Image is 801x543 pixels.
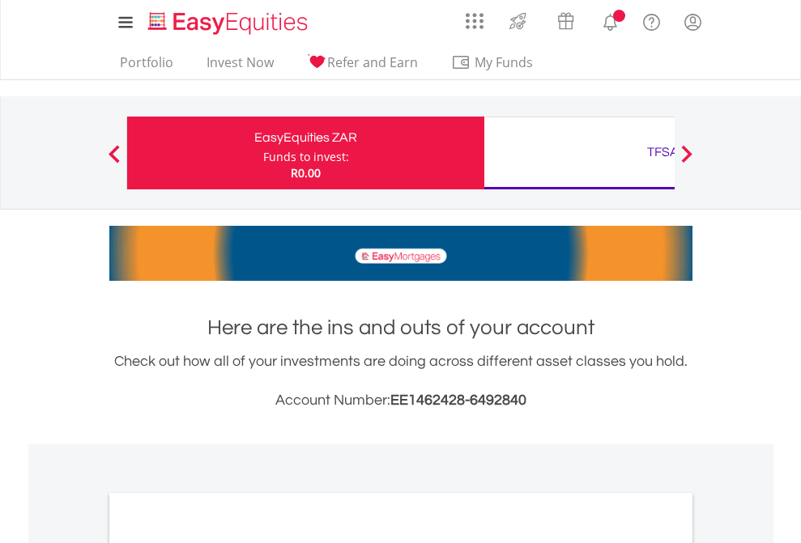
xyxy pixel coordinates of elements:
[451,52,557,73] span: My Funds
[142,4,314,36] a: Home page
[291,165,321,180] span: R0.00
[390,392,526,408] span: EE1462428-6492840
[109,389,692,412] h3: Account Number:
[200,54,280,79] a: Invest Now
[300,54,424,79] a: Refer and Earn
[631,4,672,36] a: FAQ's and Support
[672,4,714,40] a: My Profile
[145,10,314,36] img: EasyEquities_Logo.png
[542,4,590,34] a: Vouchers
[505,8,531,34] img: thrive-v2.svg
[590,4,631,36] a: Notifications
[327,53,418,71] span: Refer and Earn
[109,226,692,281] img: EasyMortage Promotion Banner
[109,313,692,342] h1: Here are the ins and outs of your account
[113,54,180,79] a: Portfolio
[671,153,703,169] button: Next
[466,12,484,30] img: grid-menu-icon.svg
[109,350,692,412] div: Check out how all of your investments are doing across different asset classes you hold.
[552,8,579,34] img: vouchers-v2.svg
[137,126,475,149] div: EasyEquities ZAR
[455,4,494,30] a: AppsGrid
[98,153,130,169] button: Previous
[263,149,349,165] div: Funds to invest:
